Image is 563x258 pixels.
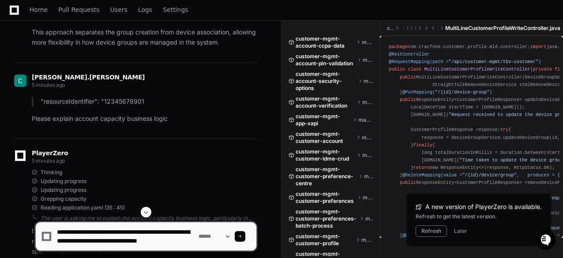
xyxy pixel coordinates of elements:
span: Logs [138,7,152,12]
span: customer-mgmt-customer-account [296,131,355,145]
span: Updating progress [41,187,86,194]
span: class [408,67,421,72]
span: Thinking [41,169,62,176]
span: "/{id}/device/group" [462,172,517,178]
span: import [530,44,547,49]
p: Please explain account capacity business logic [32,114,256,124]
span: 5 minutes ago [32,82,65,88]
span: customer-mgmt-account-ccpa-data [296,35,355,49]
span: PlayerZero [32,150,68,156]
span: Grepping capacity [41,195,86,202]
button: Start new chat [150,68,161,79]
span: customer-mgmt-account-pin-validation [296,53,356,67]
span: Settings [163,7,188,12]
span: master [364,173,373,180]
span: customer-mgmt-customer-preference-centre [296,166,357,187]
div: Refresh to get the latest version. [416,213,542,220]
span: @RequestMapping(path = ) [389,59,541,64]
span: public [400,180,416,185]
span: MultiLineCustomerProfileWriteController [424,67,530,72]
img: PlayerZero [9,9,26,26]
span: master [362,152,373,159]
span: master [364,78,374,85]
span: customer-mgmt-customer-preferences [296,191,356,205]
span: master [363,56,373,64]
span: [PERSON_NAME].[PERSON_NAME] [32,74,145,81]
span: master [362,99,373,106]
span: master [363,194,373,201]
span: Users [110,7,128,12]
span: A new version of PlayerZero is available. [425,202,542,211]
div: Welcome [9,35,161,49]
span: customer-mgmt-account-verification [296,95,355,109]
button: Later [454,228,467,235]
span: public [400,97,416,102]
span: package [389,44,408,49]
span: customer-mgmt-app-xapi [296,113,351,127]
span: Home [30,7,48,12]
span: customer-mgmt-account-security-options [296,71,357,92]
span: customer-profile-tbv [387,25,394,32]
iframe: Open customer support [535,229,559,253]
div: We're offline, we'll be back soon [30,75,115,82]
span: private [533,67,552,72]
div: Start new chat [30,66,145,75]
span: MultiLineCustomerProfileWriteController.java [445,25,560,32]
p: "resourceIdentifier": "12345678901 [41,97,256,107]
span: Updating progress [41,178,86,185]
span: Pull Requests [58,7,99,12]
a: Powered byPylon [62,92,107,99]
span: 5 minutes ago [32,157,65,164]
span: return [413,165,430,170]
span: try [500,127,508,132]
span: master [362,39,373,46]
span: "/{id}/device-group" [435,90,489,95]
span: master [358,116,373,123]
p: This approach separates the group creation from device association, allowing more flexibility in ... [32,27,256,48]
span: "/api/customer-mgmt/tbv-customer" [449,59,538,64]
img: 1736555170064-99ba0984-63c1-480f-8ee9-699278ef63ed [9,66,25,82]
button: Refresh [416,225,447,237]
span: @PutMapping( ) [402,90,492,95]
span: master [362,134,373,141]
span: Pylon [88,93,107,99]
span: public [389,67,405,72]
span: customer-mgmt-customer-idme-crud [296,148,355,162]
span: @RestController [389,52,429,57]
span: Reading application.yaml (35 : 45) [41,204,125,211]
span: finally [413,142,432,148]
span: public [400,75,416,80]
img: ACg8ocLppwQnxw-l5OtmKI-iEP35Q_s6KGgNRE1-Sh_Zn0Ge2or2sg=s96-c [14,75,26,87]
